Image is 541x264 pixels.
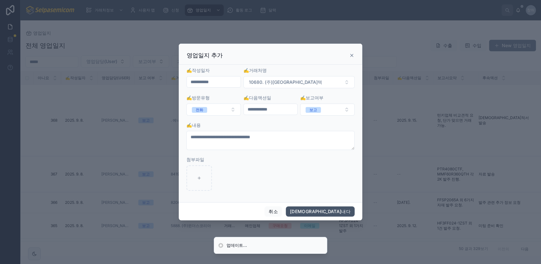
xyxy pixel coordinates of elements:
span: 10680. (주)[GEOGRAPHIC_DATA]텍 [249,79,322,85]
span: ✍️방문유형 [186,95,210,100]
button: 선택 버튼 [186,103,241,116]
span: ✍️다음액션일 [243,95,271,100]
div: 보고 [309,107,317,113]
button: [DEMOGRAPHIC_DATA]내다 [286,206,355,217]
span: ✍️거래처명 [243,68,267,73]
span: ✍️작성일자 [186,68,210,73]
button: 선택 버튼 [243,76,355,88]
div: 전화 [196,107,203,113]
span: 첨부파일 [186,157,204,162]
span: ✍️내용 [186,122,201,128]
h3: 영업일지 추가 [187,52,223,59]
div: 업데이트... [227,242,247,249]
button: 취소 [264,206,282,217]
span: ✍️보고여부 [300,95,323,100]
button: 선택 버튼 [300,103,355,116]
